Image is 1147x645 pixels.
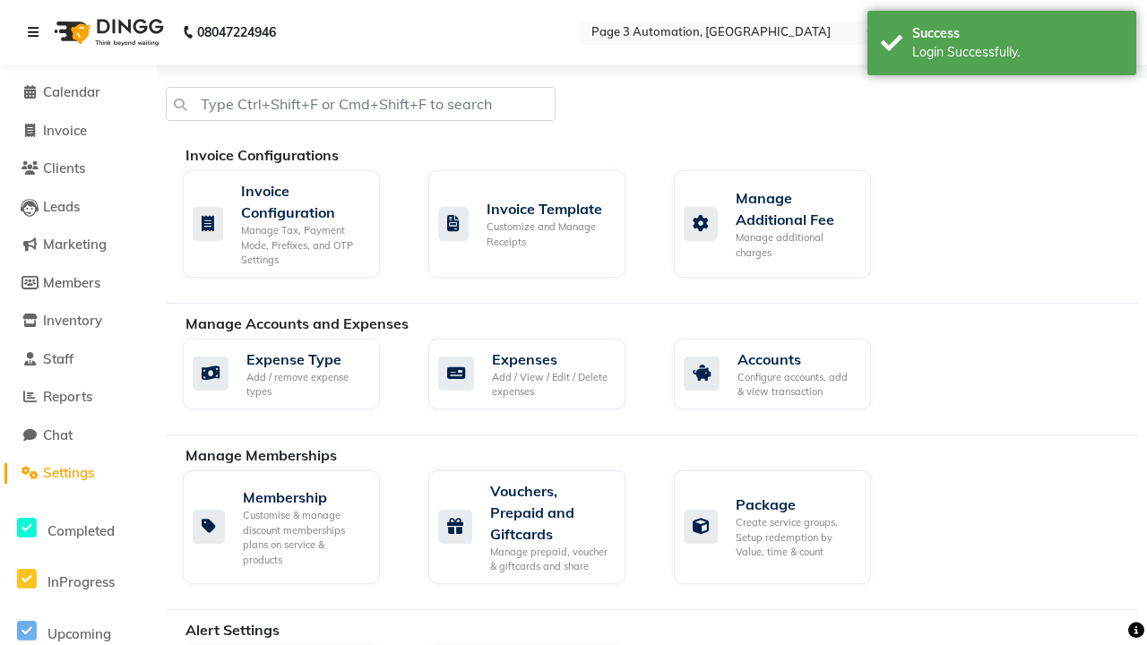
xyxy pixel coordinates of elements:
div: Add / View / Edit / Delete expenses [492,370,611,400]
a: Invoice [4,121,152,142]
div: Manage additional charges [736,230,857,260]
img: logo [46,7,168,57]
div: Accounts [737,348,857,370]
span: Clients [43,159,85,176]
a: AccountsConfigure accounts, add & view transaction [674,339,893,409]
div: Membership [243,486,366,508]
span: Marketing [43,236,107,253]
a: Calendar [4,82,152,103]
div: Expenses [492,348,611,370]
b: 08047224946 [197,7,276,57]
div: Configure accounts, add & view transaction [737,370,857,400]
div: Package [736,494,857,515]
span: Members [43,274,100,291]
span: Reports [43,388,92,405]
div: Create service groups, Setup redemption by Value, time & count [736,515,857,560]
span: Settings [43,464,94,481]
input: Type Ctrl+Shift+F or Cmd+Shift+F to search [166,87,556,121]
span: Inventory [43,312,102,329]
div: Invoice Template [487,198,611,219]
a: Members [4,273,152,294]
span: Leads [43,198,80,215]
a: Leads [4,197,152,218]
a: Clients [4,159,152,179]
a: Reports [4,387,152,408]
span: Completed [47,522,115,539]
div: Vouchers, Prepaid and Giftcards [490,480,611,545]
div: Manage Additional Fee [736,187,857,230]
a: Staff [4,349,152,370]
span: Invoice [43,122,87,139]
div: Manage Tax, Payment Mode, Prefixes, and OTP Settings [241,223,366,268]
span: Chat [43,426,73,443]
a: Manage Additional FeeManage additional charges [674,170,893,278]
div: Customize and Manage Receipts [487,219,611,249]
a: Expense TypeAdd / remove expense types [183,339,401,409]
a: Settings [4,463,152,484]
a: Chat [4,426,152,446]
a: ExpensesAdd / View / Edit / Delete expenses [428,339,647,409]
span: Upcoming [47,625,111,642]
div: Success [912,24,1123,43]
div: Expense Type [246,348,366,370]
div: Customise & manage discount memberships plans on service & products [243,508,366,567]
a: Inventory [4,311,152,331]
a: Vouchers, Prepaid and GiftcardsManage prepaid, voucher & giftcards and share [428,470,647,584]
a: Invoice ConfigurationManage Tax, Payment Mode, Prefixes, and OTP Settings [183,170,401,278]
div: Invoice Configuration [241,180,366,223]
div: Add / remove expense types [246,370,366,400]
a: PackageCreate service groups, Setup redemption by Value, time & count [674,470,893,584]
a: Invoice TemplateCustomize and Manage Receipts [428,170,647,278]
a: MembershipCustomise & manage discount memberships plans on service & products [183,470,401,584]
span: Calendar [43,83,100,100]
div: Login Successfully. [912,43,1123,62]
span: Staff [43,350,73,367]
div: Manage prepaid, voucher & giftcards and share [490,545,611,574]
a: Marketing [4,235,152,255]
span: InProgress [47,573,115,590]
